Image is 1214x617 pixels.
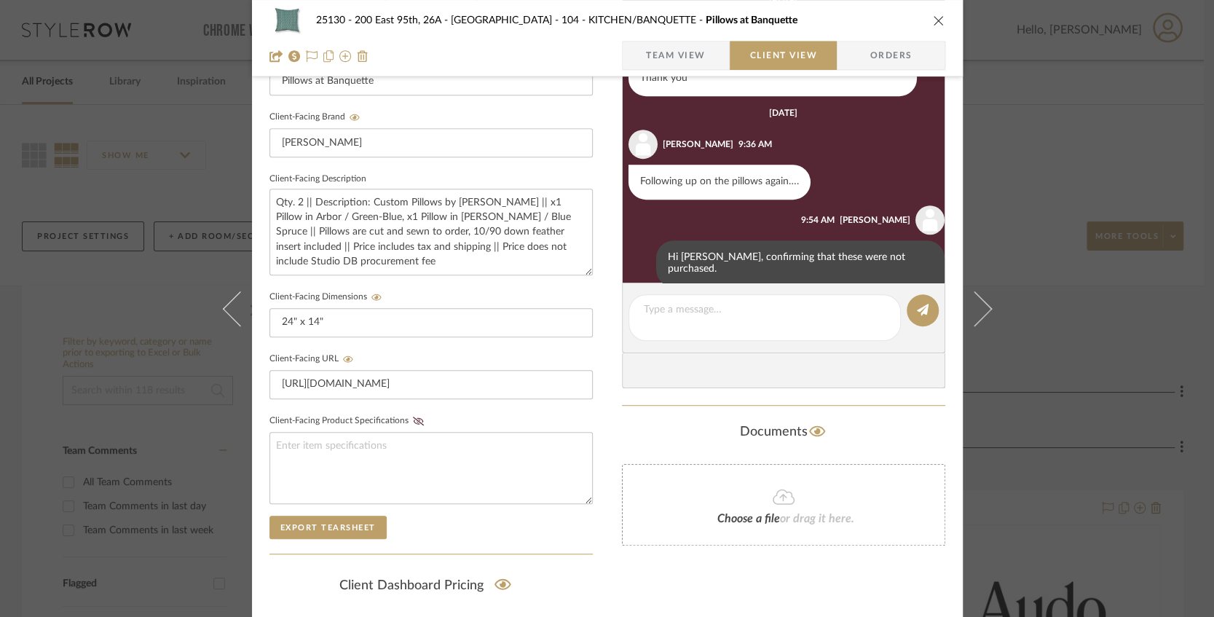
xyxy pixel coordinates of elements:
[269,176,366,183] label: Client-Facing Description
[269,66,593,95] input: Enter Client-Facing Item Name
[628,165,811,200] div: Following up on the pillows again….
[801,213,835,227] div: 9:54 AM
[269,569,593,602] div: Client Dashboard Pricing
[345,112,365,122] button: Client-Facing Brand
[367,292,387,302] button: Client-Facing Dimensions
[269,128,593,157] input: Enter Client-Facing Brand
[854,41,928,70] span: Orders
[269,292,387,302] label: Client-Facing Dimensions
[750,41,817,70] span: Client View
[706,15,797,25] span: Pillows at Banquette
[269,516,387,539] button: Export Tearsheet
[663,138,733,151] div: [PERSON_NAME]
[269,354,358,364] label: Client-Facing URL
[769,108,797,118] div: [DATE]
[269,370,593,399] input: Enter item URL
[738,138,772,151] div: 9:36 AM
[840,213,910,227] div: [PERSON_NAME]
[316,15,561,25] span: 25130 - 200 East 95th, 26A - [GEOGRAPHIC_DATA]
[409,416,428,426] button: Client-Facing Product Specifications
[717,513,780,524] span: Choose a file
[339,354,358,364] button: Client-Facing URL
[561,15,706,25] span: 104 - KITCHEN/BANQUETTE
[932,14,945,27] button: close
[646,41,706,70] span: Team View
[915,205,945,235] img: user_avatar.png
[269,112,365,122] label: Client-Facing Brand
[628,130,658,159] img: user_avatar.png
[656,240,945,287] div: Hi [PERSON_NAME], confirming that these were not purchased.
[357,50,368,62] img: Remove from project
[269,308,593,337] input: Enter item dimensions
[780,513,854,524] span: or drag it here.
[622,420,945,444] div: Documents
[269,416,428,426] label: Client-Facing Product Specifications
[269,6,304,35] img: 307c6691-d649-4059-960b-625d5b5cff64_48x40.jpg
